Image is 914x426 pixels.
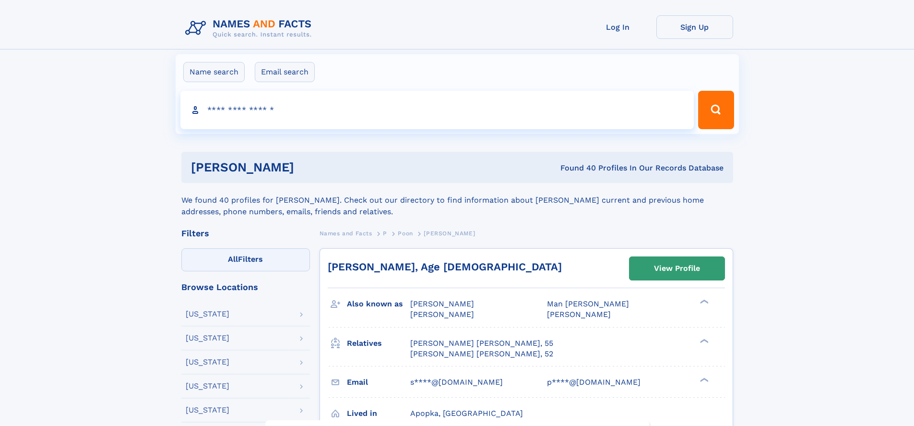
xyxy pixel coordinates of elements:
[186,358,229,366] div: [US_STATE]
[580,15,656,39] a: Log In
[698,377,709,383] div: ❯
[410,299,474,308] span: [PERSON_NAME]
[410,338,553,349] a: [PERSON_NAME] [PERSON_NAME], 55
[181,183,733,218] div: We found 40 profiles for [PERSON_NAME]. Check out our directory to find information about [PERSON...
[180,91,694,129] input: search input
[181,15,320,41] img: Logo Names and Facts
[656,15,733,39] a: Sign Up
[383,230,387,237] span: P
[410,349,553,359] a: [PERSON_NAME] [PERSON_NAME], 52
[183,62,245,82] label: Name search
[547,299,629,308] span: Man [PERSON_NAME]
[347,374,410,390] h3: Email
[629,257,724,280] a: View Profile
[698,91,734,129] button: Search Button
[181,248,310,271] label: Filters
[347,405,410,422] h3: Lived in
[347,335,410,352] h3: Relatives
[328,261,562,273] a: [PERSON_NAME], Age [DEMOGRAPHIC_DATA]
[654,257,700,280] div: View Profile
[698,299,709,305] div: ❯
[186,382,229,390] div: [US_STATE]
[228,255,238,264] span: All
[398,227,413,239] a: Poon
[186,406,229,414] div: [US_STATE]
[320,227,372,239] a: Names and Facts
[547,310,611,319] span: [PERSON_NAME]
[698,338,709,344] div: ❯
[186,334,229,342] div: [US_STATE]
[181,283,310,292] div: Browse Locations
[398,230,413,237] span: Poon
[410,310,474,319] span: [PERSON_NAME]
[410,409,523,418] span: Apopka, [GEOGRAPHIC_DATA]
[191,161,427,173] h1: [PERSON_NAME]
[424,230,475,237] span: [PERSON_NAME]
[427,163,724,173] div: Found 40 Profiles In Our Records Database
[255,62,315,82] label: Email search
[383,227,387,239] a: P
[186,310,229,318] div: [US_STATE]
[181,229,310,238] div: Filters
[347,296,410,312] h3: Also known as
